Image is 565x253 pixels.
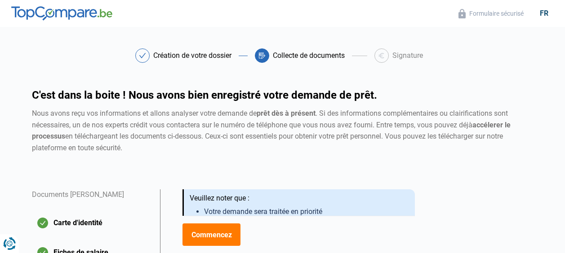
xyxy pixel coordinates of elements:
[273,52,345,59] div: Collecte de documents
[11,6,112,21] img: TopCompare.be
[392,52,423,59] div: Signature
[32,212,149,234] button: Carte d'identité
[534,9,554,17] div: fr
[190,194,408,203] div: Veuillez noter que :
[153,52,231,59] div: Création de votre dossier
[182,223,240,246] button: Commencez
[257,109,316,118] strong: prêt dès à présent
[32,108,534,153] div: Nous avons reçu vos informations et allons analyser votre demande de . Si des informations complé...
[32,189,149,212] div: Documents [PERSON_NAME]
[456,9,526,19] button: Formulaire sécurisé
[32,90,534,100] h1: C'est dans la boite ! Nous avons bien enregistré votre demande de prêt.
[204,207,408,216] li: Votre demande sera traitée en priorité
